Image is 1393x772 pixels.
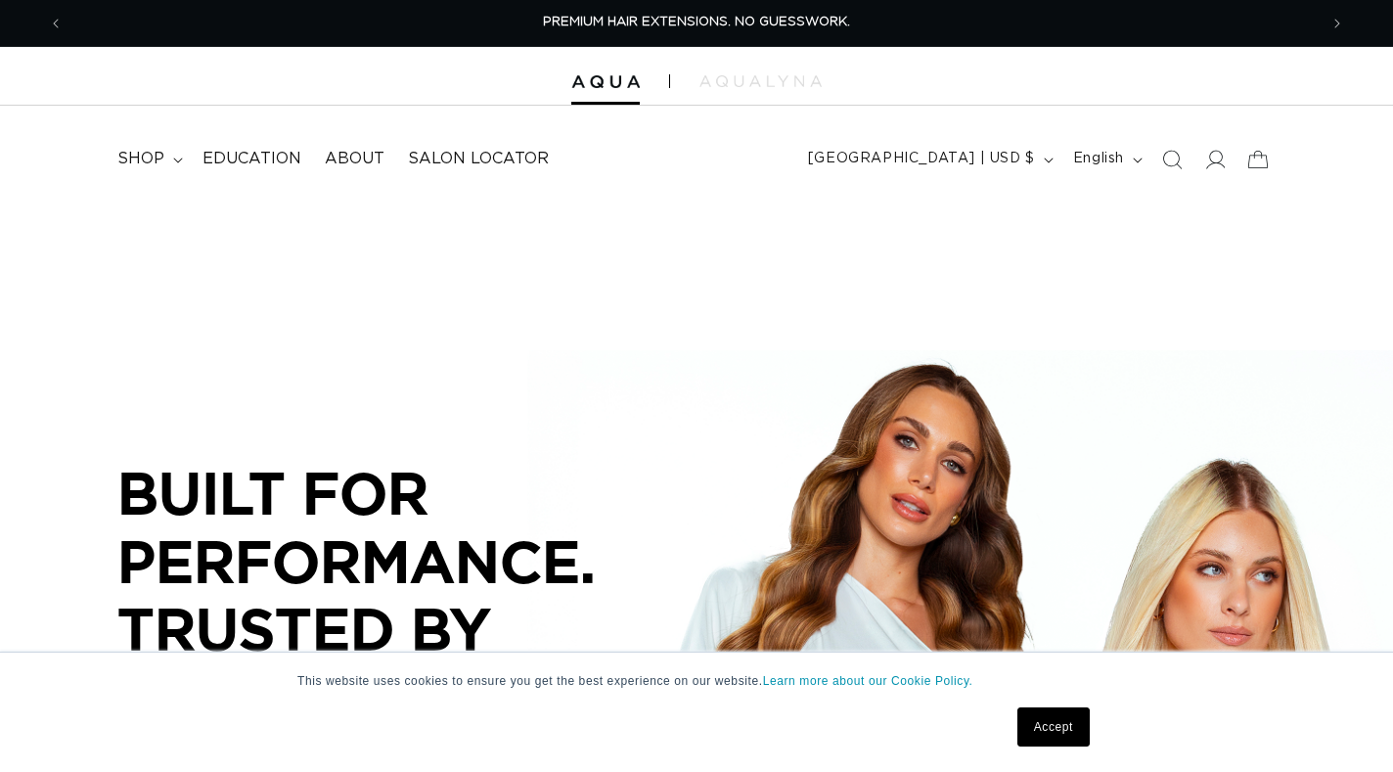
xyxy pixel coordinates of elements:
[396,137,561,181] a: Salon Locator
[1150,138,1193,181] summary: Search
[1017,707,1090,747] a: Accept
[202,149,301,169] span: Education
[313,137,396,181] a: About
[34,5,77,42] button: Previous announcement
[106,137,191,181] summary: shop
[763,674,973,688] a: Learn more about our Cookie Policy.
[408,149,549,169] span: Salon Locator
[796,141,1061,178] button: [GEOGRAPHIC_DATA] | USD $
[699,75,822,87] img: aqualyna.com
[808,149,1035,169] span: [GEOGRAPHIC_DATA] | USD $
[325,149,384,169] span: About
[191,137,313,181] a: Education
[1073,149,1124,169] span: English
[117,459,704,731] p: BUILT FOR PERFORMANCE. TRUSTED BY PROFESSIONALS.
[543,16,850,28] span: PREMIUM HAIR EXTENSIONS. NO GUESSWORK.
[1316,5,1359,42] button: Next announcement
[117,149,164,169] span: shop
[571,75,640,89] img: Aqua Hair Extensions
[297,672,1096,690] p: This website uses cookies to ensure you get the best experience on our website.
[1061,141,1150,178] button: English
